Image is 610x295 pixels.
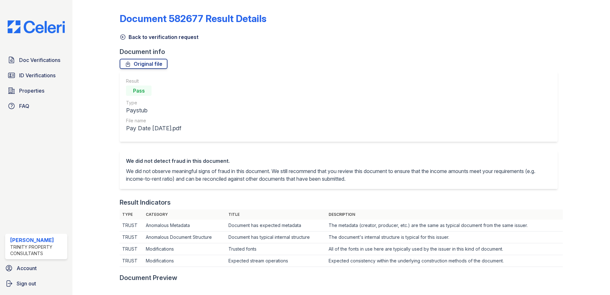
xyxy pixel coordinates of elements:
[120,220,143,231] td: TRUST
[326,209,563,220] th: Description
[143,220,226,231] td: Anomalous Metadata
[126,157,551,165] div: We did not detect fraud in this document.
[143,231,226,243] td: Anomalous Document Structure
[19,72,56,79] span: ID Verifications
[226,255,326,267] td: Expected stream operations
[120,198,171,207] div: Result Indicators
[10,236,65,244] div: [PERSON_NAME]
[120,231,143,243] td: TRUST
[226,209,326,220] th: Title
[5,54,67,66] a: Doc Verifications
[120,13,266,24] a: Document 582677 Result Details
[326,243,563,255] td: All of the fonts in use here are typically used by the issuer in this kind of document.
[10,244,65,257] div: Trinity Property Consultants
[120,47,563,56] div: Document info
[120,209,143,220] th: Type
[143,255,226,267] td: Modifications
[326,231,563,243] td: The document's internal structure is typical for this issuer.
[17,264,37,272] span: Account
[126,100,181,106] div: Type
[3,277,70,290] a: Sign out
[126,117,181,124] div: File name
[143,209,226,220] th: Category
[5,69,67,82] a: ID Verifications
[120,59,167,69] a: Original file
[120,273,177,282] div: Document Preview
[126,167,551,183] p: We did not observe meaningful signs of fraud in this document. We still recommend that you review...
[17,280,36,287] span: Sign out
[19,102,29,110] span: FAQ
[19,56,60,64] span: Doc Verifications
[226,243,326,255] td: Trusted fonts
[326,220,563,231] td: The metadata (creator, producer, etc.) are the same as typical document from the same issuer.
[126,78,181,84] div: Result
[19,87,44,95] span: Properties
[126,86,152,96] div: Pass
[3,20,70,33] img: CE_Logo_Blue-a8612792a0a2168367f1c8372b55b34899dd931a85d93a1a3d3e32e68fde9ad4.png
[5,100,67,112] a: FAQ
[226,231,326,243] td: Document has typical internal structure
[143,243,226,255] td: Modifications
[120,255,143,267] td: TRUST
[226,220,326,231] td: Document has expected metadata
[326,255,563,267] td: Expected consistency within the underlying construction methods of the document.
[120,243,143,255] td: TRUST
[126,124,181,133] div: Pay Date [DATE].pdf
[5,84,67,97] a: Properties
[126,106,181,115] div: Paystub
[3,262,70,275] a: Account
[120,33,198,41] a: Back to verification request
